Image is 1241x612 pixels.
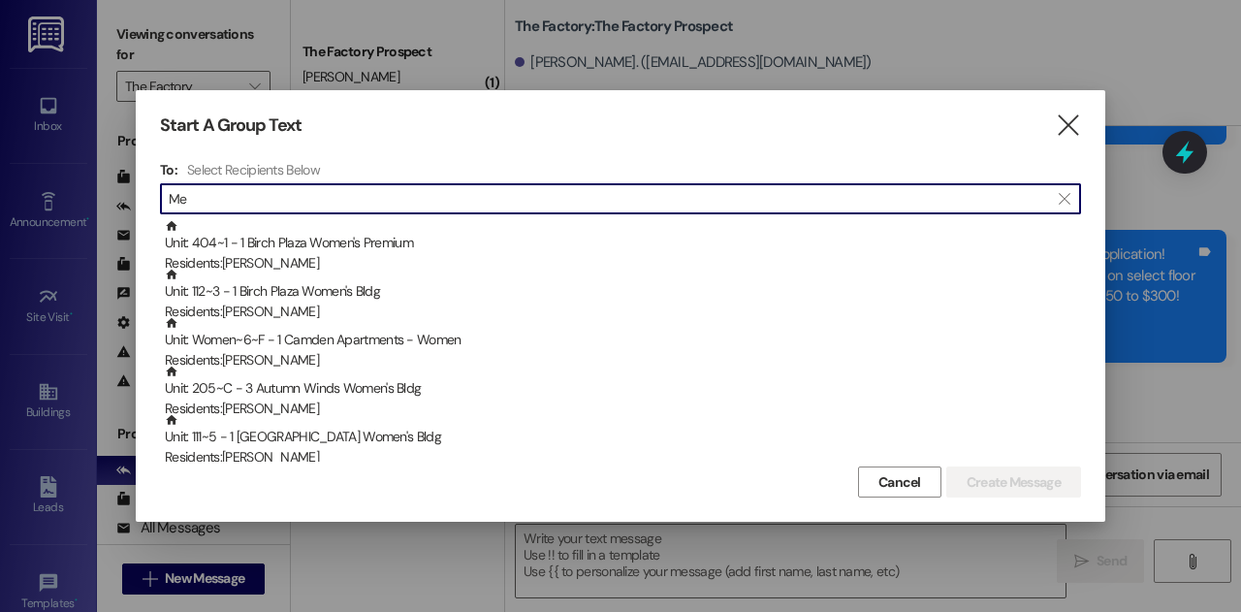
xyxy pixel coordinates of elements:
div: Unit: 404~1 - 1 Birch Plaza Women's Premium [165,219,1081,274]
div: Residents: [PERSON_NAME] [165,447,1081,467]
button: Create Message [946,467,1081,498]
div: Residents: [PERSON_NAME] [165,399,1081,419]
div: Residents: [PERSON_NAME] [165,253,1081,274]
div: Unit: 205~C - 3 Autumn Winds Women's Bldg [165,365,1081,420]
div: Unit: Women~6~F - 1 Camden Apartments - WomenResidents:[PERSON_NAME] [160,316,1081,365]
div: Unit: 404~1 - 1 Birch Plaza Women's PremiumResidents:[PERSON_NAME] [160,219,1081,268]
button: Cancel [858,467,941,498]
div: Residents: [PERSON_NAME] [165,350,1081,370]
div: Unit: 112~3 - 1 Birch Plaza Women's Bldg [165,268,1081,323]
button: Clear text [1049,184,1080,213]
span: Cancel [878,472,921,493]
h3: To: [160,161,177,178]
div: Unit: Women~6~F - 1 Camden Apartments - Women [165,316,1081,371]
i:  [1059,191,1069,207]
i:  [1055,115,1081,136]
h4: Select Recipients Below [187,161,320,178]
div: Unit: 111~5 - 1 [GEOGRAPHIC_DATA] Women's BldgResidents:[PERSON_NAME] [160,413,1081,462]
div: Unit: 111~5 - 1 [GEOGRAPHIC_DATA] Women's Bldg [165,413,1081,468]
div: Unit: 205~C - 3 Autumn Winds Women's BldgResidents:[PERSON_NAME] [160,365,1081,413]
div: Residents: [PERSON_NAME] [165,302,1081,322]
div: Unit: 112~3 - 1 Birch Plaza Women's BldgResidents:[PERSON_NAME] [160,268,1081,316]
span: Create Message [967,472,1061,493]
h3: Start A Group Text [160,114,302,137]
input: Search for any contact or apartment [169,185,1049,212]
